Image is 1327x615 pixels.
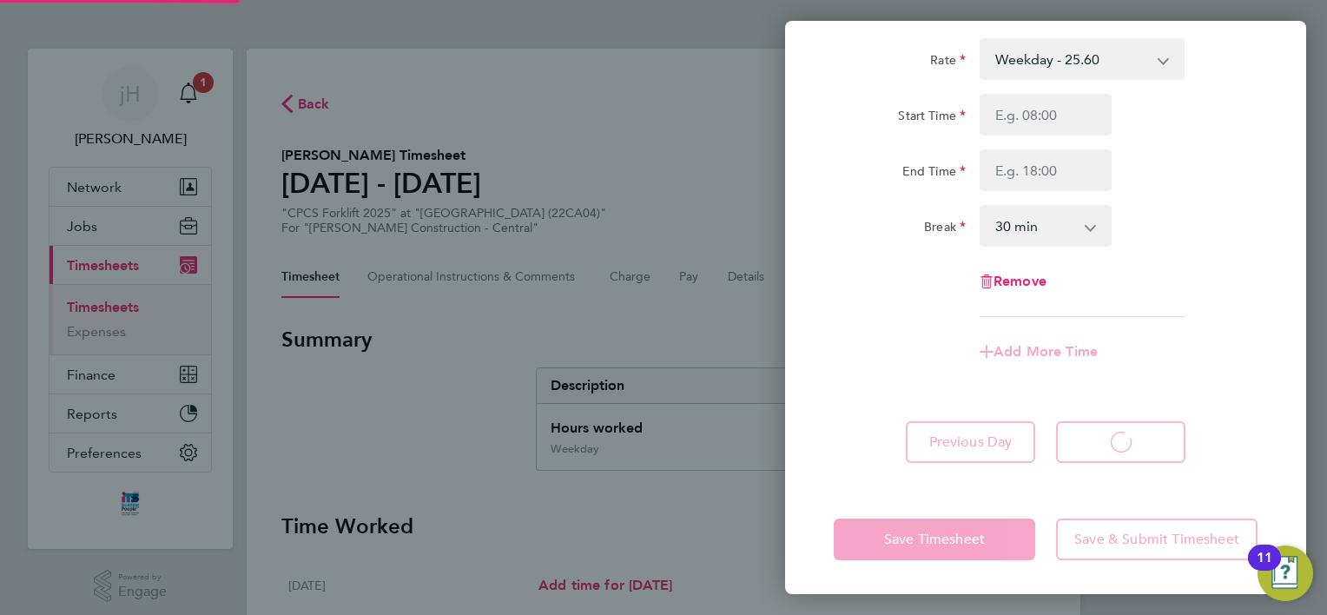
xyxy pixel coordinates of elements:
[924,219,966,240] label: Break
[930,52,966,73] label: Rate
[1258,546,1313,601] button: Open Resource Center, 11 new notifications
[980,149,1112,191] input: E.g. 18:00
[980,94,1112,136] input: E.g. 08:00
[902,163,966,184] label: End Time
[898,108,966,129] label: Start Time
[994,273,1046,289] span: Remove
[980,274,1046,288] button: Remove
[1257,558,1272,580] div: 11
